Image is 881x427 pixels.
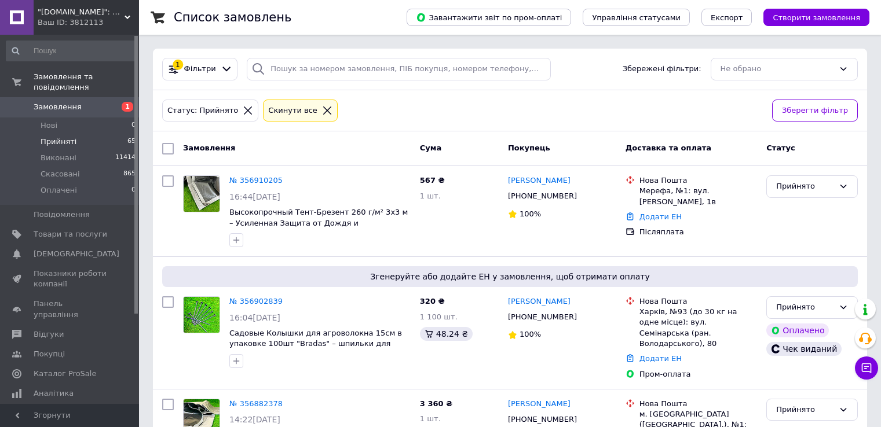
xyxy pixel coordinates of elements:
[626,143,711,152] span: Доставка та оплата
[639,354,682,363] a: Додати ЕН
[420,297,445,305] span: 320 ₴
[721,63,834,75] div: Не обрано
[229,415,280,424] span: 14:22[DATE]
[165,105,240,117] div: Статус: Прийнято
[229,192,280,201] span: 16:44[DATE]
[173,60,183,70] div: 1
[41,185,77,196] span: Оплачені
[773,13,860,22] span: Створити замовлення
[34,388,74,399] span: Аналітика
[766,143,795,152] span: Статус
[639,212,682,221] a: Додати ЕН
[34,102,82,112] span: Замовлення
[229,297,283,305] a: № 356902839
[639,175,757,186] div: Нова Пошта
[772,100,858,122] button: Зберегти фільтр
[639,227,757,237] div: Післяплата
[131,185,136,196] span: 0
[592,13,681,22] span: Управління статусами
[266,105,320,117] div: Cкинути все
[776,404,834,416] div: Прийнято
[508,312,577,321] span: [PHONE_NUMBER]
[420,143,441,152] span: Cума
[639,307,757,349] div: Харків, №93 (до 30 кг на одне місце): вул. Семінарська (ран. Володарського), 80
[183,296,220,333] a: Фото товару
[34,229,107,240] span: Товари та послуги
[127,137,136,147] span: 65
[776,181,834,193] div: Прийнято
[183,175,220,212] a: Фото товару
[247,58,551,80] input: Пошук за номером замовлення, ПІБ покупця, номером телефону, Email, номером накладної
[184,176,220,212] img: Фото товару
[34,249,119,259] span: [DEMOGRAPHIC_DATA]
[520,209,541,218] span: 100%
[639,186,757,207] div: Мерефа, №1: вул. [PERSON_NAME], 1в
[34,329,64,340] span: Відгуки
[420,327,473,341] div: 48.24 ₴
[701,9,752,26] button: Експорт
[752,13,869,21] a: Створити замовлення
[766,342,842,356] div: Чек виданий
[41,137,76,147] span: Прийняті
[776,301,834,314] div: Прийнято
[508,175,571,186] a: [PERSON_NAME]
[229,399,283,408] a: № 356882378
[122,102,133,112] span: 1
[763,9,869,26] button: Створити замовлення
[41,153,76,163] span: Виконані
[183,143,235,152] span: Замовлення
[229,176,283,185] a: № 356910205
[420,192,441,200] span: 1 шт.
[416,12,562,23] span: Завантажити звіт по пром-оплаті
[38,7,125,17] span: "Agro-lider.com.ua": Ваш провідник у світі садівництва та городництва!
[34,72,139,93] span: Замовлення та повідомлення
[508,296,571,307] a: [PERSON_NAME]
[520,330,541,338] span: 100%
[34,349,65,359] span: Покупці
[38,17,139,28] div: Ваш ID: 3812113
[639,296,757,307] div: Нова Пошта
[229,208,408,238] a: Высокопрочный Тент-Брезент 260 г/м² 3х3 м – Усиленная Защита от Дождя и [PERSON_NAME]
[420,399,452,408] span: 3 360 ₴
[766,323,829,337] div: Оплачено
[184,64,216,75] span: Фільтри
[34,268,107,289] span: Показники роботи компанії
[229,329,402,359] a: Садовые Колышки для агроволокна 15см в упаковке 100шт "Bradas" – шпильки для агроткани
[639,369,757,380] div: Пром-оплата
[41,169,80,179] span: Скасовані
[420,176,445,185] span: 567 ₴
[34,369,96,379] span: Каталог ProSale
[508,415,577,424] span: [PHONE_NUMBER]
[855,356,878,380] button: Чат з покупцем
[508,143,550,152] span: Покупець
[184,297,220,333] img: Фото товару
[420,414,441,423] span: 1 шт.
[782,105,848,117] span: Зберегти фільтр
[34,209,90,220] span: Повідомлення
[711,13,743,22] span: Експорт
[6,41,137,61] input: Пошук
[174,10,291,24] h1: Список замовлень
[229,313,280,322] span: 16:04[DATE]
[41,120,57,131] span: Нові
[407,9,571,26] button: Завантажити звіт по пром-оплаті
[508,399,571,410] a: [PERSON_NAME]
[623,64,701,75] span: Збережені фільтри:
[508,192,577,200] span: [PHONE_NUMBER]
[639,399,757,409] div: Нова Пошта
[131,120,136,131] span: 0
[420,312,458,321] span: 1 100 шт.
[115,153,136,163] span: 11414
[583,9,690,26] button: Управління статусами
[167,271,853,282] span: Згенеруйте або додайте ЕН у замовлення, щоб отримати оплату
[123,169,136,179] span: 865
[34,299,107,319] span: Панель управління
